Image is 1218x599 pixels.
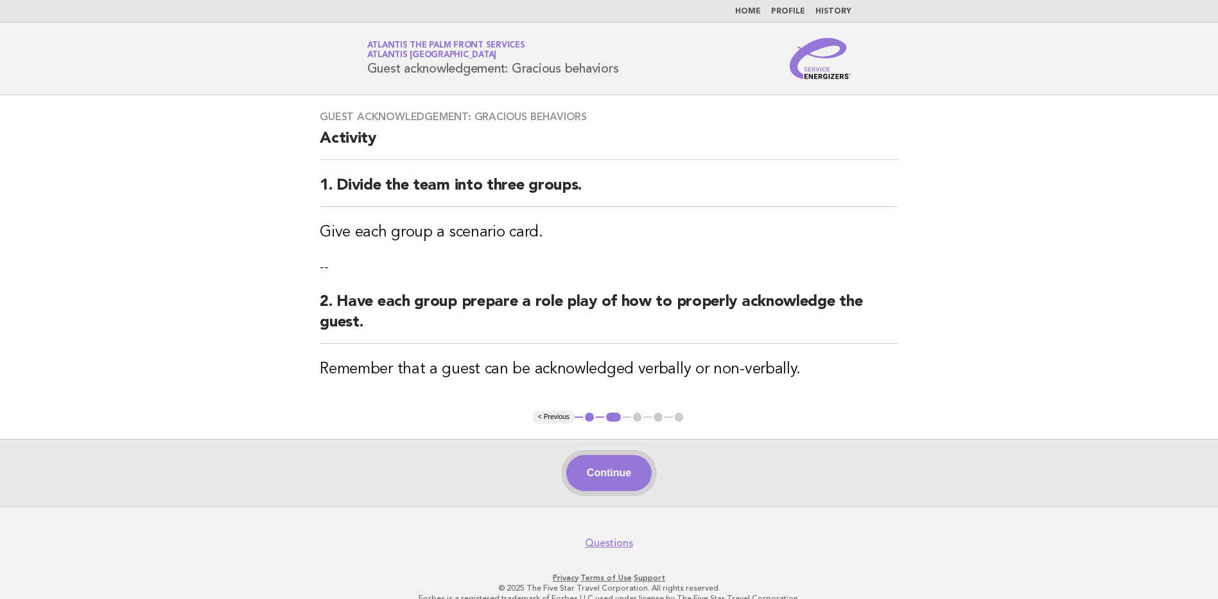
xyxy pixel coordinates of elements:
a: Atlantis The Palm Front ServicesAtlantis [GEOGRAPHIC_DATA] [367,41,525,59]
h2: Activity [320,129,898,160]
h3: Guest acknowledgement: Gracious behaviors [320,111,898,123]
a: Terms of Use [580,573,632,582]
a: Support [634,573,665,582]
h2: 2. Have each group prepare a role play of how to properly acknowledge the guest. [320,292,898,344]
img: Service Energizers [790,38,851,79]
a: Profile [771,8,805,15]
button: 2 [604,411,623,424]
button: 1 [583,411,596,424]
p: · · [216,573,1002,583]
h1: Guest acknowledgement: Gracious behaviors [367,42,619,75]
button: Continue [566,455,652,491]
p: -- [320,258,898,276]
p: © 2025 The Five Star Travel Corporation. All rights reserved. [216,583,1002,593]
button: < Previous [533,411,575,424]
span: Atlantis [GEOGRAPHIC_DATA] [367,51,497,60]
a: Questions [585,537,633,550]
h3: Give each group a scenario card. [320,222,898,243]
a: Home [735,8,761,15]
a: Privacy [553,573,579,582]
a: History [815,8,851,15]
h2: 1. Divide the team into three groups. [320,175,898,207]
h3: Remember that a guest can be acknowledged verbally or non-verbally. [320,359,898,380]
